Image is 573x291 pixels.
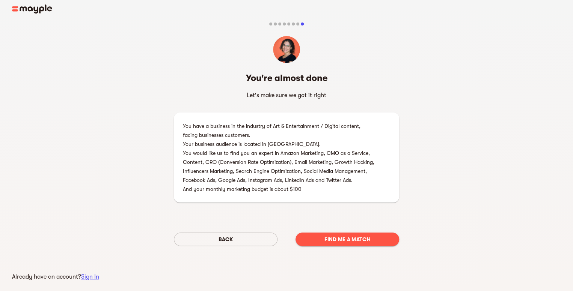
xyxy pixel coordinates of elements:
[20,19,83,25] div: Domain: [DOMAIN_NAME]
[183,121,390,130] p: You have a business in the industry of Art & Entertainment / Digital content,
[183,148,390,184] p: You would like us to find you an expert in Amazon Marketing, CMO as a Service, Content, CRO (Conv...
[83,44,127,49] div: Keywords by Traffic
[12,12,18,18] img: logo_orange.svg
[177,72,396,84] h5: You're almost done
[29,44,67,49] div: Domain Overview
[302,235,393,244] span: Find me a match
[174,232,277,246] button: Back
[183,184,390,193] p: And your monthly marketing budget is about $100
[296,232,399,246] button: Find me a match
[21,12,37,18] div: v 4.0.25
[180,235,271,244] span: Back
[12,19,18,25] img: website_grey.svg
[177,90,396,100] h6: Let's make sure we got it right
[12,272,99,281] p: Already have an account?
[183,130,390,139] p: facing businesses customers.
[81,273,99,280] a: Sign In
[20,43,26,49] img: tab_domain_overview_orange.svg
[75,43,81,49] img: tab_keywords_by_traffic_grey.svg
[183,139,390,148] p: Your business audience is located in [GEOGRAPHIC_DATA].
